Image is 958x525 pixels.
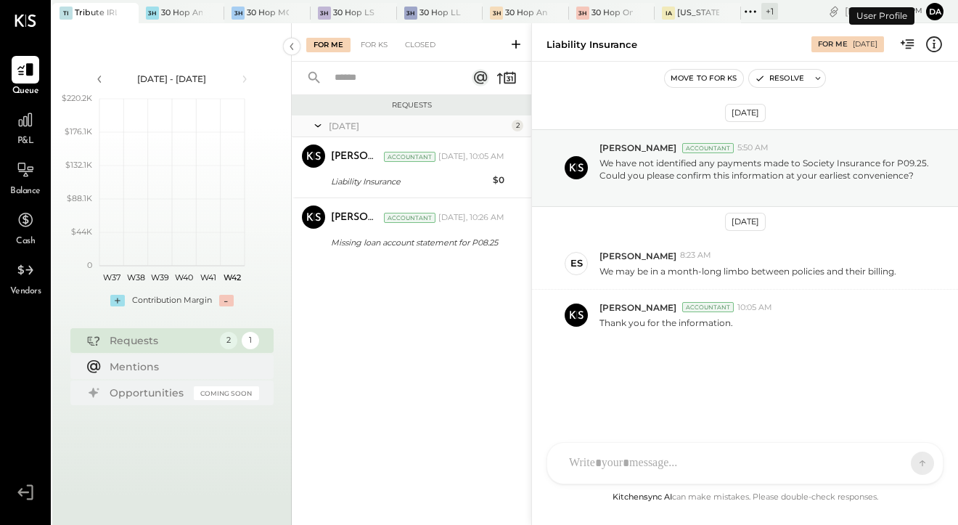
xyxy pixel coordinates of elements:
div: [PERSON_NAME] [331,211,381,225]
div: IA [662,7,675,20]
p: Thank you for the information. [599,317,733,329]
text: $220.2K [62,93,92,103]
span: [PERSON_NAME] [599,142,676,154]
div: 3H [576,7,589,20]
div: Coming Soon [194,386,259,400]
text: W37 [102,272,120,282]
text: $132.1K [65,160,92,170]
div: ES [570,256,583,270]
button: Resolve [749,70,810,87]
button: Move to for ks [665,70,743,87]
div: For Me [306,38,351,52]
div: [DATE] [845,4,922,18]
div: 3H [490,7,503,20]
div: [DATE] [329,120,508,132]
div: [DATE] - [DATE] [110,73,234,85]
text: $176.1K [65,126,92,137]
div: - [219,295,234,306]
text: W39 [150,272,168,282]
div: Missing loan account statement for P08.25 [331,235,500,250]
div: 3H [404,7,417,20]
span: pm [910,6,922,16]
div: Contribution Margin [132,295,212,306]
div: Requests [299,100,524,110]
div: [DATE], 10:05 AM [438,151,504,163]
span: 8:23 AM [680,250,711,261]
div: 3H [318,7,331,20]
a: Queue [1,56,50,98]
p: We may be in a month-long limbo between policies and their billing. [599,265,896,277]
div: 30 Hop Ankeny [161,7,203,19]
div: + 1 [761,3,778,20]
span: Cash [16,235,35,248]
text: 0 [87,260,92,270]
text: $88.1K [67,193,92,203]
div: Mentions [110,359,252,374]
div: [DATE] [853,39,877,49]
div: Accountant [682,143,734,153]
div: [DATE], 10:26 AM [438,212,504,224]
text: W38 [126,272,144,282]
div: copy link [827,4,841,19]
div: 2 [220,332,237,349]
div: 30 Hop MGS, LLC [247,7,289,19]
div: For Me [818,39,848,49]
span: [PERSON_NAME] [599,250,676,262]
div: 3H [232,7,245,20]
div: Tribute IRL [75,7,117,19]
div: Closed [398,38,443,52]
div: [US_STATE] Athletic Club [677,7,719,19]
text: W41 [200,272,216,282]
div: 30 Hop Ankeny [505,7,547,19]
text: W40 [175,272,193,282]
p: We have not identified any payments made to Society Insurance for P09.25. Could you please confir... [599,157,929,194]
span: 3 : 07 [879,4,908,18]
span: Queue [12,85,39,98]
span: 10:05 AM [737,302,772,314]
span: 5:50 AM [737,142,769,154]
div: + [110,295,125,306]
div: Liability Insurance [331,174,488,189]
span: Balance [10,185,41,198]
div: Liability Insurance [546,38,637,52]
div: 2 [512,120,523,131]
div: 1 [242,332,259,349]
div: 30 Hop LS [333,7,374,19]
a: Cash [1,206,50,248]
span: [PERSON_NAME] [599,301,676,314]
span: Vendors [10,285,41,298]
div: 3H [146,7,159,20]
div: User Profile [849,7,914,25]
text: $44K [71,227,92,237]
text: W42 [224,272,241,282]
span: P&L [17,135,34,148]
div: [DATE] [725,104,766,122]
div: For KS [353,38,395,52]
a: P&L [1,106,50,148]
div: 30 Hop LLC [419,7,462,19]
a: Balance [1,156,50,198]
div: Accountant [384,213,435,223]
div: $0 [493,173,504,187]
div: Accountant [682,302,734,312]
button: Da [926,3,943,20]
div: [PERSON_NAME] [331,150,381,164]
a: Vendors [1,256,50,298]
div: Accountant [384,152,435,162]
div: Requests [110,333,213,348]
div: TI [60,7,73,20]
div: 30 Hop Omaha LLC [591,7,634,19]
div: [DATE] [725,213,766,231]
div: Opportunities [110,386,187,400]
